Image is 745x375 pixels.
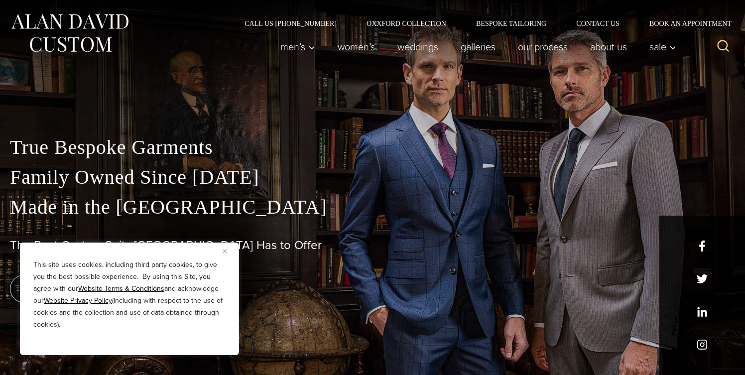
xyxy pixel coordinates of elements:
button: View Search Form [711,35,735,59]
a: Bespoke Tailoring [461,20,561,27]
a: Website Terms & Conditions [78,283,164,294]
a: Contact Us [561,20,634,27]
a: About Us [579,37,638,57]
button: Close [223,245,235,257]
nav: Secondary Navigation [230,20,735,27]
a: Book an Appointment [634,20,735,27]
a: weddings [386,37,450,57]
h1: The Best Custom Suits [GEOGRAPHIC_DATA] Has to Offer [10,238,735,252]
a: Website Privacy Policy [44,295,112,306]
a: Call Us [PHONE_NUMBER] [230,20,352,27]
p: This site uses cookies, including third party cookies, to give you the best possible experience. ... [33,259,226,331]
nav: Primary Navigation [269,37,682,57]
img: Alan David Custom [10,11,129,55]
a: Oxxford Collection [352,20,461,27]
a: book an appointment [10,275,149,303]
a: Women’s [327,37,386,57]
span: Men’s [280,42,315,52]
span: Sale [649,42,676,52]
img: Close [223,249,227,253]
p: True Bespoke Garments Family Owned Since [DATE] Made in the [GEOGRAPHIC_DATA] [10,132,735,222]
a: Our Process [507,37,579,57]
a: Galleries [450,37,507,57]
